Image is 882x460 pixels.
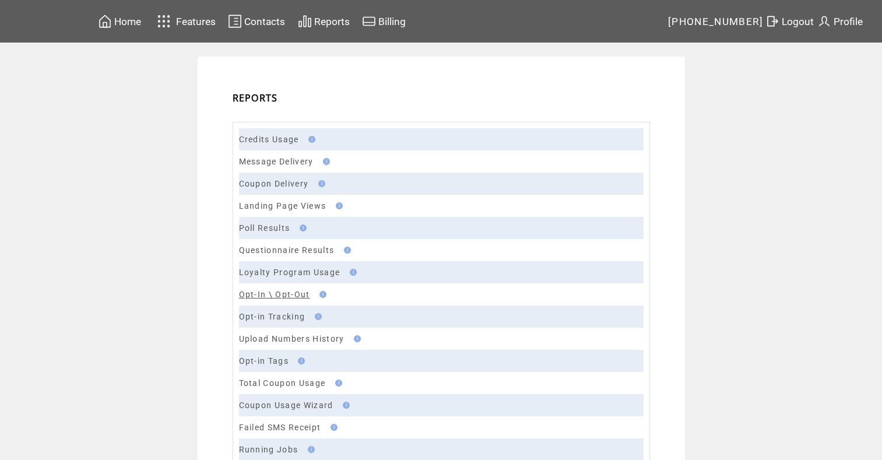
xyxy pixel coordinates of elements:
[319,158,330,165] img: help.gif
[239,268,340,277] a: Loyalty Program Usage
[765,14,779,29] img: exit.svg
[294,357,305,364] img: help.gif
[350,335,361,342] img: help.gif
[239,290,310,299] a: Opt-In \ Opt-Out
[152,10,218,33] a: Features
[296,224,307,231] img: help.gif
[239,179,309,188] a: Coupon Delivery
[816,12,865,30] a: Profile
[239,223,290,233] a: Poll Results
[239,334,345,343] a: Upload Numbers History
[226,12,287,30] a: Contacts
[239,312,305,321] a: Opt-in Tracking
[340,247,351,254] img: help.gif
[332,202,343,209] img: help.gif
[239,423,321,432] a: Failed SMS Receipt
[96,12,143,30] a: Home
[782,16,814,27] span: Logout
[114,16,141,27] span: Home
[378,16,406,27] span: Billing
[304,446,315,453] img: help.gif
[239,201,326,210] a: Landing Page Views
[239,157,314,166] a: Message Delivery
[305,136,315,143] img: help.gif
[327,424,338,431] img: help.gif
[239,356,289,366] a: Opt-in Tags
[239,401,333,410] a: Coupon Usage Wizard
[362,14,376,29] img: creidtcard.svg
[346,269,357,276] img: help.gif
[244,16,285,27] span: Contacts
[239,135,299,144] a: Credits Usage
[339,402,350,409] img: help.gif
[228,14,242,29] img: contacts.svg
[314,16,350,27] span: Reports
[296,12,352,30] a: Reports
[668,16,764,27] span: [PHONE_NUMBER]
[154,12,174,31] img: features.svg
[360,12,407,30] a: Billing
[316,291,326,298] img: help.gif
[239,245,335,255] a: Questionnaire Results
[764,12,816,30] a: Logout
[98,14,112,29] img: home.svg
[239,445,298,454] a: Running Jobs
[239,378,326,388] a: Total Coupon Usage
[834,16,863,27] span: Profile
[332,380,342,387] img: help.gif
[176,16,216,27] span: Features
[817,14,831,29] img: profile.svg
[233,92,278,104] span: REPORTS
[298,14,312,29] img: chart.svg
[311,313,322,320] img: help.gif
[315,180,325,187] img: help.gif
